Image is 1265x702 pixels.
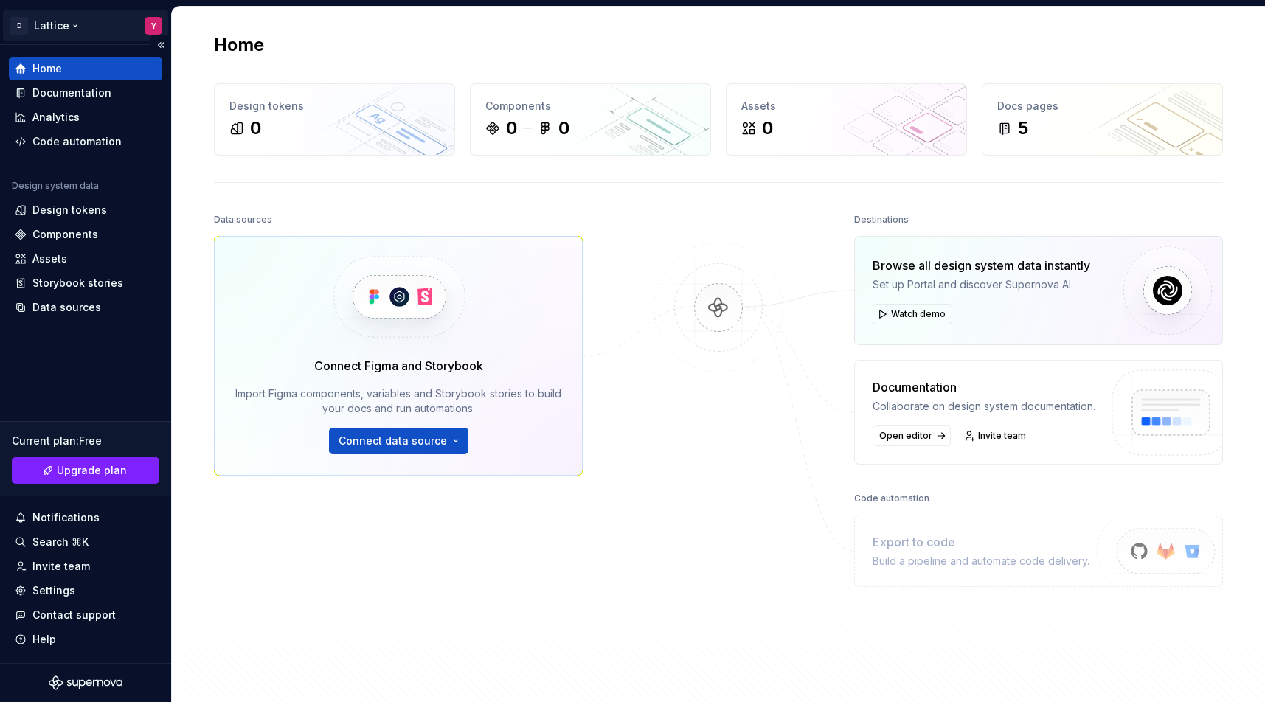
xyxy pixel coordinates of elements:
a: Documentation [9,81,162,105]
div: 0 [762,117,773,140]
a: Docs pages5 [982,83,1223,156]
a: Design tokens [9,198,162,222]
div: 0 [250,117,261,140]
div: 0 [558,117,569,140]
div: Export to code [873,533,1089,551]
div: Contact support [32,608,116,622]
div: Storybook stories [32,276,123,291]
div: Destinations [854,209,909,230]
a: Storybook stories [9,271,162,295]
div: Import Figma components, variables and Storybook stories to build your docs and run automations. [235,386,561,416]
div: Analytics [32,110,80,125]
div: Search ⌘K [32,535,89,549]
svg: Supernova Logo [49,675,122,690]
a: Data sources [9,296,162,319]
div: Documentation [873,378,1095,396]
button: Notifications [9,506,162,529]
span: Invite team [978,430,1026,442]
button: DLatticeY [3,10,168,41]
a: Analytics [9,105,162,129]
a: Assets [9,247,162,271]
a: Home [9,57,162,80]
div: Lattice [34,18,69,33]
div: Components [32,227,98,242]
div: 0 [506,117,517,140]
a: Design tokens0 [214,83,455,156]
div: Build a pipeline and automate code delivery. [873,554,1089,569]
div: Collaborate on design system documentation. [873,399,1095,414]
button: Contact support [9,603,162,627]
div: Y [151,20,156,32]
div: Design tokens [32,203,107,218]
a: Code automation [9,130,162,153]
div: Settings [32,583,75,598]
div: Help [32,632,56,647]
h2: Home [214,33,264,57]
a: Components [9,223,162,246]
div: Docs pages [997,99,1207,114]
a: Invite team [9,555,162,578]
div: Connect Figma and Storybook [314,357,483,375]
span: Upgrade plan [57,463,127,478]
button: Search ⌘K [9,530,162,554]
div: Home [32,61,62,76]
button: Help [9,628,162,651]
button: Collapse sidebar [150,35,171,55]
div: Assets [741,99,952,114]
a: Assets0 [726,83,967,156]
div: Assets [32,251,67,266]
div: Current plan : Free [12,434,159,448]
div: Code automation [32,134,122,149]
div: Browse all design system data instantly [873,257,1090,274]
span: Open editor [879,430,932,442]
div: 5 [1018,117,1028,140]
a: Upgrade plan [12,457,159,484]
a: Invite team [960,425,1033,446]
div: Notifications [32,510,100,525]
div: Code automation [854,488,929,509]
div: Documentation [32,86,111,100]
a: Open editor [873,425,951,446]
span: Watch demo [891,308,946,320]
div: D [10,17,28,35]
div: Set up Portal and discover Supernova AI. [873,277,1090,292]
a: Components00 [470,83,711,156]
a: Settings [9,579,162,602]
span: Connect data source [339,434,447,448]
div: Data sources [32,300,101,315]
button: Connect data source [329,428,468,454]
div: Design tokens [229,99,440,114]
div: Data sources [214,209,272,230]
button: Watch demo [873,304,952,324]
div: Components [485,99,696,114]
div: Invite team [32,559,90,574]
div: Design system data [12,180,99,192]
